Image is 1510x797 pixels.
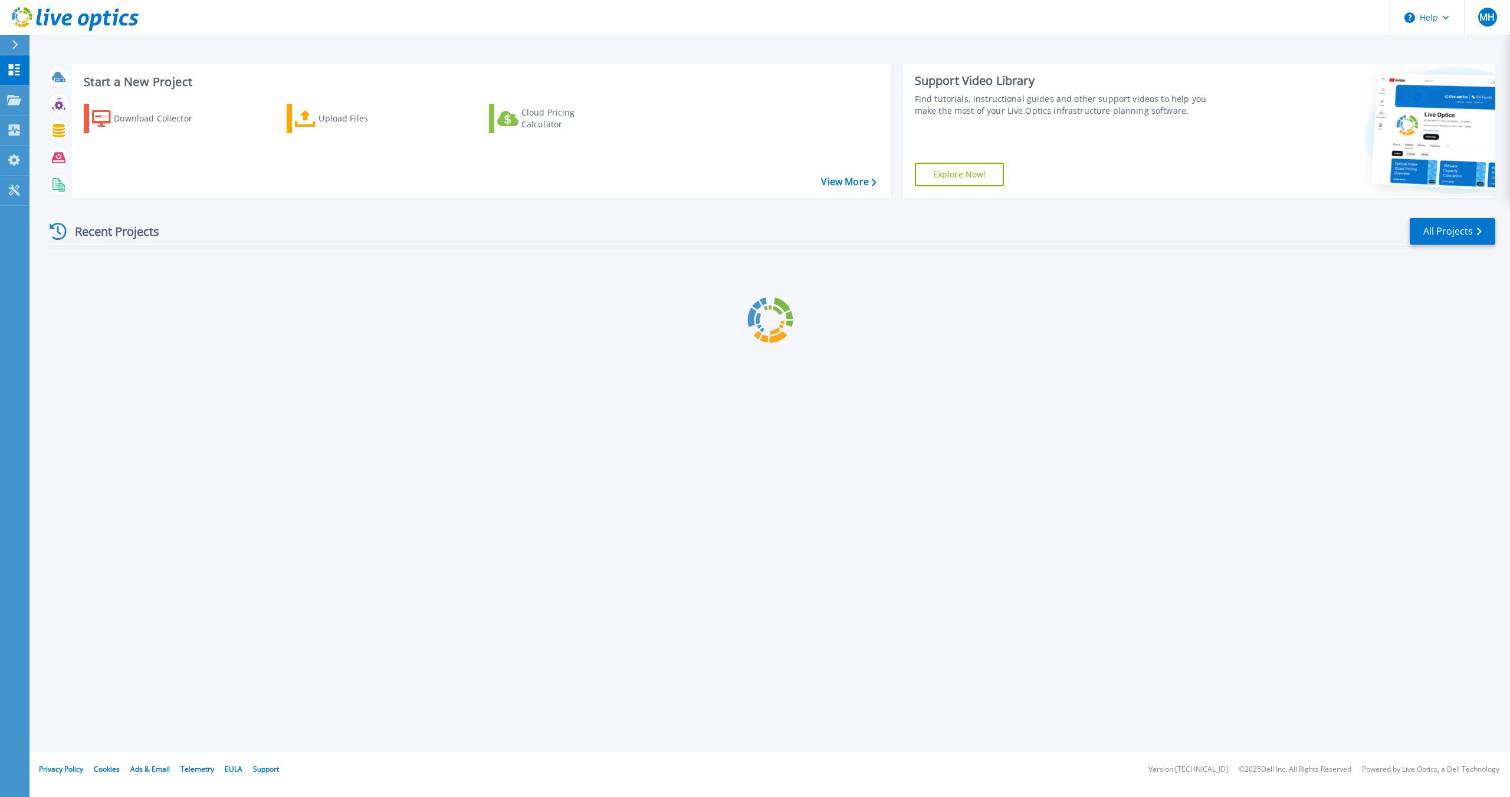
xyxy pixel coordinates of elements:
a: Ads & Email [130,764,170,774]
h3: Start a New Project [84,75,876,88]
div: Cloud Pricing Calculator [521,107,616,130]
div: Recent Projects [45,217,175,246]
a: Explore Now! [915,163,1005,186]
div: Upload Files [319,107,413,130]
a: Upload Files [287,104,418,133]
a: EULA [225,764,242,774]
a: Cookies [94,764,120,774]
div: Support Video Library [915,73,1221,88]
a: Privacy Policy [39,764,83,774]
a: Cloud Pricing Calculator [489,104,621,133]
a: All Projects [1410,218,1495,245]
a: Telemetry [180,764,214,774]
li: Version: [TECHNICAL_ID] [1148,766,1228,773]
div: Find tutorials, instructional guides and other support videos to help you make the most of your L... [915,93,1221,117]
div: Download Collector [114,107,208,130]
li: Powered by Live Optics, a Dell Technology [1362,766,1499,773]
a: View More [821,176,876,187]
a: Download Collector [84,104,215,133]
li: © 2025 Dell Inc. All Rights Reserved [1239,766,1351,773]
span: MH [1479,12,1495,22]
a: Support [253,764,279,774]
